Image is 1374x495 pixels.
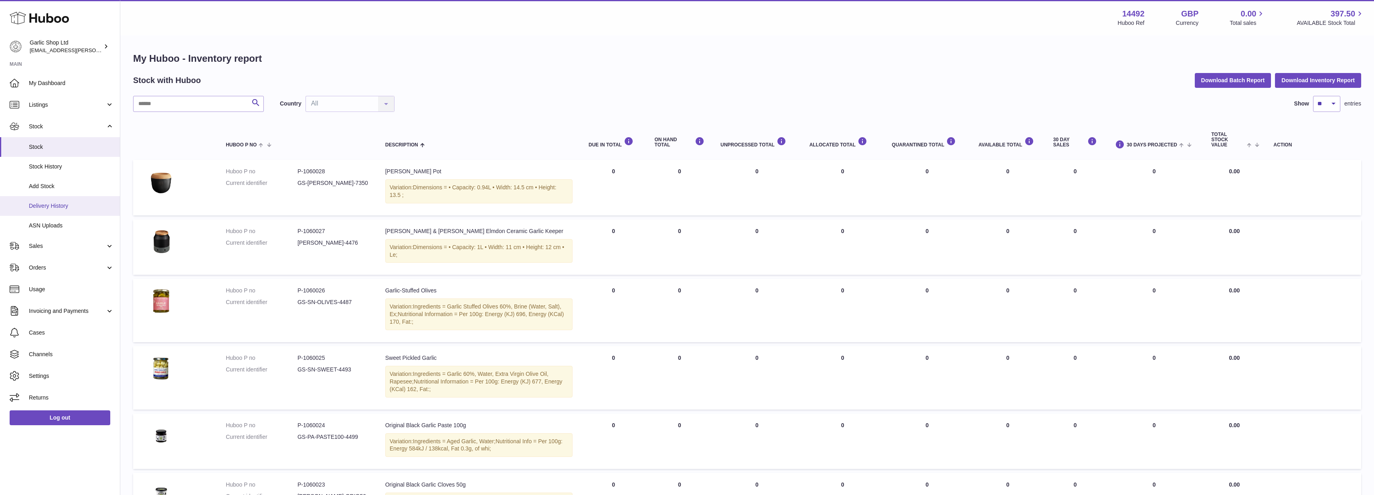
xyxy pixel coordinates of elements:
span: Orders [29,264,105,272]
td: 0 [1105,160,1203,215]
td: 0 [712,219,801,275]
td: 0 [581,279,647,342]
td: 0 [1105,346,1203,410]
dd: P-1060026 [297,287,369,294]
span: Stock History [29,163,114,170]
td: 0 [1105,279,1203,342]
div: Huboo Ref [1118,19,1145,27]
dt: Current identifier [226,179,297,187]
span: Stock [29,143,114,151]
span: Ingredients = Garlic 60%, Water, Extra Virgin Olive Oil, Rapesee; [390,371,548,385]
span: [EMAIL_ADDRESS][PERSON_NAME][DOMAIN_NAME] [30,47,161,53]
dd: GS-[PERSON_NAME]-7350 [297,179,369,187]
td: 0 [971,279,1045,342]
td: 0 [801,346,884,410]
div: Garlic-Stuffed Olives [385,287,573,294]
span: 0 [926,168,929,174]
td: 0 [1045,160,1105,215]
span: 0.00 [1229,481,1240,488]
img: product image [141,227,181,256]
span: Dimensions = • Capacity: 0.94L • Width: 14.5 cm • Height: 13.5 ; [390,184,556,198]
dd: GS-SN-SWEET-4493 [297,366,369,373]
td: 0 [971,346,1045,410]
span: My Dashboard [29,79,114,87]
span: Ingredients = Aged Garlic, Water; [413,438,496,444]
div: Currency [1176,19,1199,27]
span: Delivery History [29,202,114,210]
dt: Huboo P no [226,287,297,294]
span: 0 [926,422,929,428]
img: product image [141,168,181,196]
h1: My Huboo - Inventory report [133,52,1361,65]
div: [PERSON_NAME] & [PERSON_NAME] Elmdon Ceramic Garlic Keeper [385,227,573,235]
td: 0 [1105,414,1203,469]
td: 0 [1045,346,1105,410]
span: Sales [29,242,105,250]
td: 0 [647,414,713,469]
span: 0.00 [1229,355,1240,361]
td: 0 [647,219,713,275]
td: 0 [971,219,1045,275]
div: Variation: [385,239,573,263]
dt: Current identifier [226,298,297,306]
td: 0 [712,414,801,469]
span: 0.00 [1229,287,1240,294]
td: 0 [581,160,647,215]
span: Total sales [1230,19,1265,27]
div: Variation: [385,366,573,398]
dt: Huboo P no [226,227,297,235]
span: 0 [926,481,929,488]
span: 30 DAYS PROJECTED [1127,142,1177,148]
td: 0 [647,346,713,410]
span: ASN Uploads [29,222,114,229]
span: 0 [926,355,929,361]
span: Description [385,142,418,148]
label: Show [1294,100,1309,108]
td: 0 [712,279,801,342]
dd: [PERSON_NAME]-4476 [297,239,369,247]
td: 0 [801,219,884,275]
h2: Stock with Huboo [133,75,201,86]
td: 0 [801,414,884,469]
span: Cases [29,329,114,337]
label: Country [280,100,302,108]
td: 0 [1105,219,1203,275]
span: Total stock value [1211,132,1245,148]
span: 0 [926,228,929,234]
button: Download Inventory Report [1275,73,1361,87]
dt: Huboo P no [226,481,297,489]
span: Invoicing and Payments [29,307,105,315]
td: 0 [712,346,801,410]
img: product image [141,422,181,450]
td: 0 [801,160,884,215]
dt: Huboo P no [226,168,297,175]
dt: Huboo P no [226,422,297,429]
div: QUARANTINED Total [892,137,962,148]
strong: GBP [1181,8,1198,19]
span: Listings [29,101,105,109]
div: Original Black Garlic Cloves 50g [385,481,573,489]
span: Add Stock [29,183,114,190]
div: ALLOCATED Total [809,137,876,148]
div: [PERSON_NAME] Pot [385,168,573,175]
dt: Current identifier [226,239,297,247]
img: product image [141,287,181,315]
td: 0 [1045,414,1105,469]
span: entries [1344,100,1361,108]
dd: GS-PA-PASTE100-4499 [297,433,369,441]
span: Nutritional Information = Per 100g: Energy (KJ) 696, Energy (KCal) 170, Fat:; [390,311,564,325]
span: Returns [29,394,114,402]
dd: P-1060027 [297,227,369,235]
td: 0 [1045,279,1105,342]
dd: P-1060024 [297,422,369,429]
span: 0.00 [1241,8,1257,19]
td: 0 [971,414,1045,469]
span: Dimensions = • Capacity: 1L • Width: 11 cm • Height: 12 cm • Le; [390,244,565,258]
td: 0 [647,279,713,342]
td: 0 [581,346,647,410]
td: 0 [647,160,713,215]
div: Variation: [385,298,573,330]
dd: GS-SN-OLIVES-4487 [297,298,369,306]
a: Log out [10,410,110,425]
dd: P-1060028 [297,168,369,175]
